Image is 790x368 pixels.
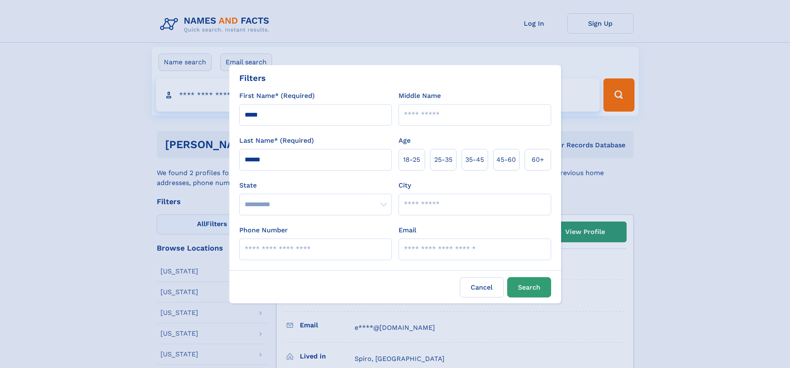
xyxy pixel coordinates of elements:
[460,277,504,297] label: Cancel
[399,136,411,146] label: Age
[532,155,544,165] span: 60+
[496,155,516,165] span: 45‑60
[434,155,452,165] span: 25‑35
[399,91,441,101] label: Middle Name
[399,225,416,235] label: Email
[465,155,484,165] span: 35‑45
[239,91,315,101] label: First Name* (Required)
[239,136,314,146] label: Last Name* (Required)
[239,225,288,235] label: Phone Number
[239,72,266,84] div: Filters
[403,155,420,165] span: 18‑25
[399,180,411,190] label: City
[507,277,551,297] button: Search
[239,180,392,190] label: State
